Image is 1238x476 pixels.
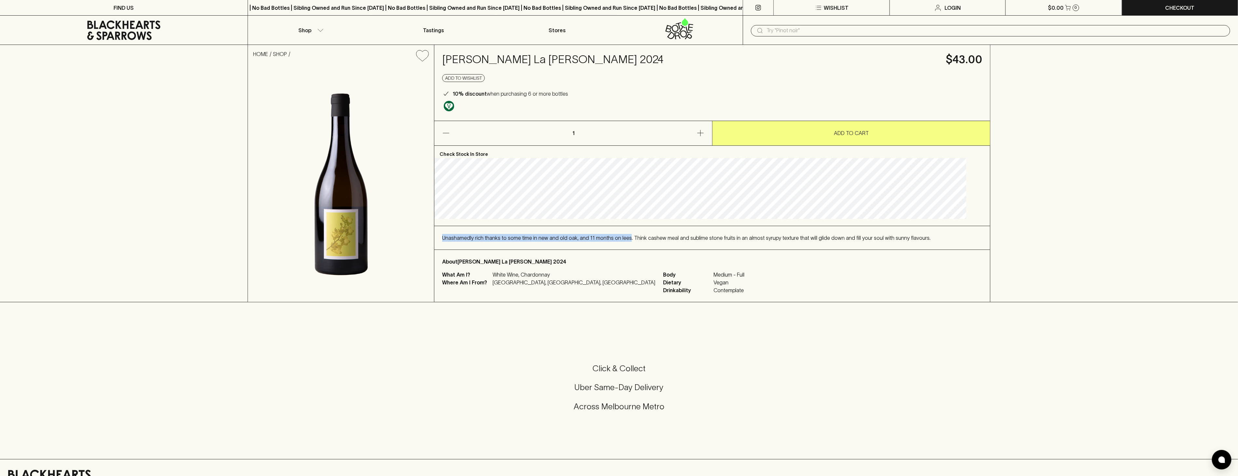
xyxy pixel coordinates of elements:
p: Login [945,4,961,12]
a: SHOP [273,51,287,57]
button: Add to wishlist [442,74,485,82]
span: Dietary [663,279,712,286]
button: Shop [248,16,372,45]
p: White Wine, Chardonnay [493,271,655,279]
p: ADD TO CART [834,129,869,137]
p: Wishlist [824,4,849,12]
p: $0.00 [1048,4,1064,12]
a: Tastings [372,16,495,45]
p: About [PERSON_NAME] La [PERSON_NAME] 2024 [442,258,982,265]
a: Stores [496,16,619,45]
img: 40731.png [248,67,434,302]
p: Check Stock In Store [434,146,990,158]
span: Unashamedly rich thanks to some time in new and old oak, and 11 months on lees. Think cashew meal... [442,235,931,241]
h5: Click & Collect [8,363,1230,374]
span: Body [663,271,712,279]
p: 0 [1075,6,1077,9]
span: Contemplate [714,286,744,294]
p: Where Am I From? [442,279,491,286]
h4: [PERSON_NAME] La [PERSON_NAME] 2024 [442,53,938,66]
h5: Across Melbourne Metro [8,401,1230,412]
p: Shop [298,26,311,34]
button: Add to wishlist [414,48,431,64]
img: bubble-icon [1218,456,1225,463]
a: Made without the use of any animal products. [442,99,456,113]
span: Vegan [714,279,744,286]
a: HOME [253,51,268,57]
span: Drinkability [663,286,712,294]
p: FIND US [114,4,134,12]
p: Stores [549,26,566,34]
h5: Uber Same-Day Delivery [8,382,1230,393]
p: What Am I? [442,271,491,279]
b: 10% discount [453,91,487,97]
h4: $43.00 [946,53,982,66]
p: 1 [565,121,581,145]
p: [GEOGRAPHIC_DATA], [GEOGRAPHIC_DATA], [GEOGRAPHIC_DATA] [493,279,655,286]
img: Vegan [444,101,454,111]
div: Call to action block [8,337,1230,446]
input: Try "Pinot noir" [767,25,1225,36]
p: Tastings [423,26,444,34]
span: Medium - Full [714,271,744,279]
p: Checkout [1165,4,1195,12]
button: ADD TO CART [713,121,990,145]
p: when purchasing 6 or more bottles [453,90,568,98]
